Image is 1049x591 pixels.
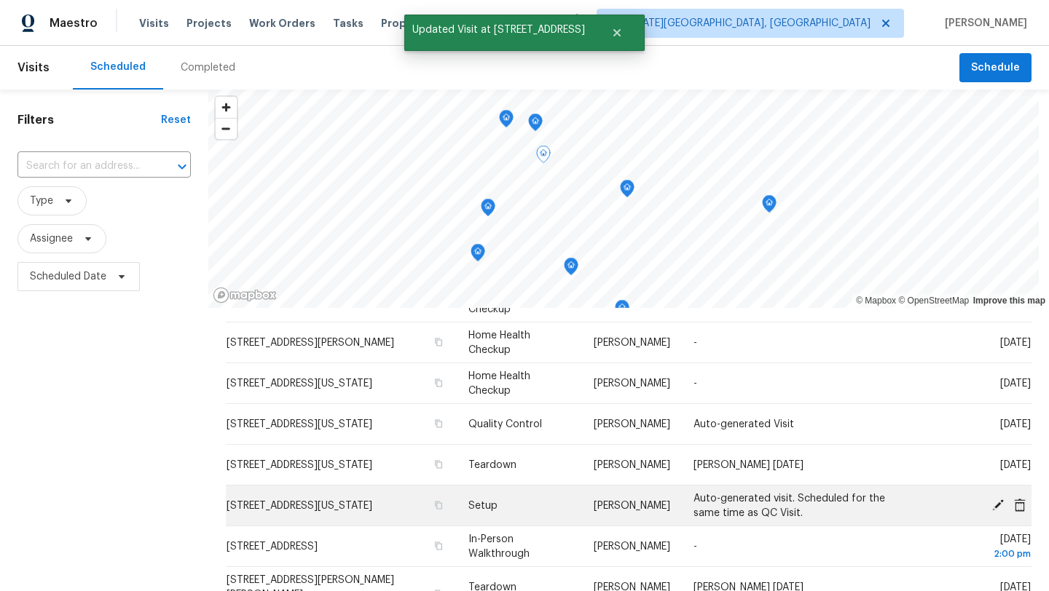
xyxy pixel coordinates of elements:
a: Improve this map [973,295,1045,306]
span: [DATE] [1000,419,1031,429]
div: Map marker [528,114,543,136]
div: Map marker [762,195,777,218]
div: Reset [161,113,191,127]
button: Open [172,156,192,177]
div: Map marker [499,110,514,132]
button: Copy Address [432,499,445,512]
span: [STREET_ADDRESS][US_STATE] [227,378,372,389]
div: Completed [181,60,235,75]
span: [STREET_ADDRESS][US_STATE] [227,501,372,511]
span: [STREET_ADDRESS][US_STATE] [227,419,372,429]
span: Properties [381,16,438,31]
div: Map marker [620,180,634,202]
span: [DATE] [935,534,1031,561]
div: Scheduled [90,60,146,74]
button: Copy Address [432,417,445,430]
h1: Filters [17,113,161,127]
span: [PERSON_NAME] [939,16,1027,31]
span: [US_STATE][GEOGRAPHIC_DATA], [GEOGRAPHIC_DATA] [609,16,871,31]
button: Copy Address [432,295,445,308]
span: Setup [468,501,498,511]
span: [PERSON_NAME] [DATE] [694,460,804,470]
span: Maestro [50,16,98,31]
div: Map marker [481,199,495,221]
a: Mapbox homepage [213,287,277,304]
span: Work Orders [249,16,315,31]
div: Map marker [536,146,551,168]
span: Zoom out [216,119,237,139]
button: Copy Address [432,376,445,389]
span: Updated Visit at [STREET_ADDRESS] [404,15,593,45]
span: [DATE] [1000,460,1031,470]
button: Copy Address [432,336,445,349]
span: In-Person Walkthrough [468,534,530,559]
canvas: Map [208,90,1039,308]
a: Mapbox [856,295,896,306]
span: [PERSON_NAME] [594,419,670,429]
span: Schedule [971,59,1020,77]
span: [DATE] [1000,378,1031,389]
span: [PERSON_NAME] [594,338,670,348]
span: Scheduled Date [30,269,106,284]
span: [PERSON_NAME] [594,460,670,470]
button: Copy Address [432,458,445,471]
span: Projects [186,16,232,31]
span: - [694,542,697,552]
span: Home Health Checkup [468,290,530,314]
span: [STREET_ADDRESS][US_STATE] [227,460,372,470]
span: [DATE] [1000,338,1031,348]
span: - [694,338,697,348]
span: Assignee [30,231,73,246]
span: [PERSON_NAME] [594,501,670,511]
div: Map marker [615,300,629,322]
button: Zoom out [216,118,237,139]
span: Visits [139,16,169,31]
span: Auto-generated Visit [694,419,794,429]
span: [PERSON_NAME] [594,542,670,552]
div: Map marker [471,244,485,266]
input: Search for an address... [17,155,150,178]
span: [STREET_ADDRESS][PERSON_NAME] [227,338,394,348]
span: - [694,378,697,389]
span: Home Health Checkup [468,330,530,355]
button: Copy Address [432,539,445,552]
div: Map marker [564,258,578,280]
span: [PERSON_NAME] [594,378,670,389]
span: Tasks [333,18,364,28]
span: [STREET_ADDRESS] [227,542,318,552]
button: Close [593,18,641,47]
button: Schedule [959,53,1032,83]
span: Quality Control [468,419,542,429]
div: 2:00 pm [935,547,1031,561]
button: Zoom in [216,97,237,118]
span: Teardown [468,460,516,470]
span: Home Health Checkup [468,371,530,396]
span: Visits [17,52,50,84]
span: Edit [987,498,1009,511]
span: Auto-generated visit. Scheduled for the same time as QC Visit. [694,493,885,518]
a: OpenStreetMap [898,295,969,306]
span: Cancel [1009,498,1031,511]
span: Type [30,194,53,208]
